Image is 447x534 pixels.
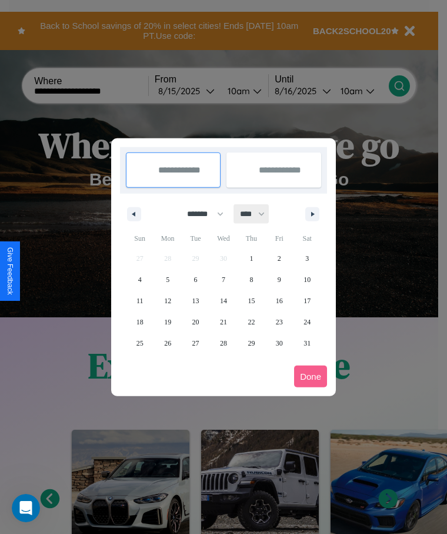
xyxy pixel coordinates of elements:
span: 10 [303,269,311,290]
span: 27 [192,333,199,354]
span: 11 [136,290,144,311]
button: 24 [293,311,321,333]
div: Give Feedback [6,247,14,295]
span: 3 [305,248,309,269]
span: 2 [278,248,281,269]
button: 28 [209,333,237,354]
span: 12 [164,290,171,311]
button: 20 [182,311,209,333]
span: 30 [276,333,283,354]
span: 19 [164,311,171,333]
button: 4 [126,269,154,290]
span: Mon [154,229,181,248]
span: Tue [182,229,209,248]
button: 18 [126,311,154,333]
span: 15 [248,290,255,311]
span: 13 [192,290,199,311]
span: 16 [276,290,283,311]
span: 22 [248,311,255,333]
button: 8 [238,269,265,290]
span: 14 [220,290,227,311]
span: 4 [138,269,142,290]
button: 12 [154,290,181,311]
button: 15 [238,290,265,311]
span: 26 [164,333,171,354]
span: 24 [303,311,311,333]
button: 5 [154,269,181,290]
span: Wed [209,229,237,248]
button: 22 [238,311,265,333]
button: 23 [265,311,293,333]
button: 14 [209,290,237,311]
span: Fri [265,229,293,248]
button: 31 [293,333,321,354]
span: 23 [276,311,283,333]
iframe: Intercom live chat [12,494,40,522]
button: 3 [293,248,321,269]
span: 1 [249,248,253,269]
span: 31 [303,333,311,354]
button: 1 [238,248,265,269]
button: 19 [154,311,181,333]
button: 29 [238,333,265,354]
button: Done [294,366,327,387]
span: 29 [248,333,255,354]
span: 8 [249,269,253,290]
span: 17 [303,290,311,311]
button: 21 [209,311,237,333]
button: 10 [293,269,321,290]
span: Thu [238,229,265,248]
button: 9 [265,269,293,290]
button: 7 [209,269,237,290]
button: 13 [182,290,209,311]
span: 18 [136,311,144,333]
button: 25 [126,333,154,354]
span: 6 [194,269,198,290]
button: 2 [265,248,293,269]
span: 9 [278,269,281,290]
span: 25 [136,333,144,354]
span: Sun [126,229,154,248]
button: 6 [182,269,209,290]
span: Sat [293,229,321,248]
span: 5 [166,269,169,290]
button: 30 [265,333,293,354]
button: 11 [126,290,154,311]
button: 16 [265,290,293,311]
button: 26 [154,333,181,354]
button: 27 [182,333,209,354]
span: 7 [222,269,225,290]
span: 20 [192,311,199,333]
span: 21 [220,311,227,333]
span: 28 [220,333,227,354]
button: 17 [293,290,321,311]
